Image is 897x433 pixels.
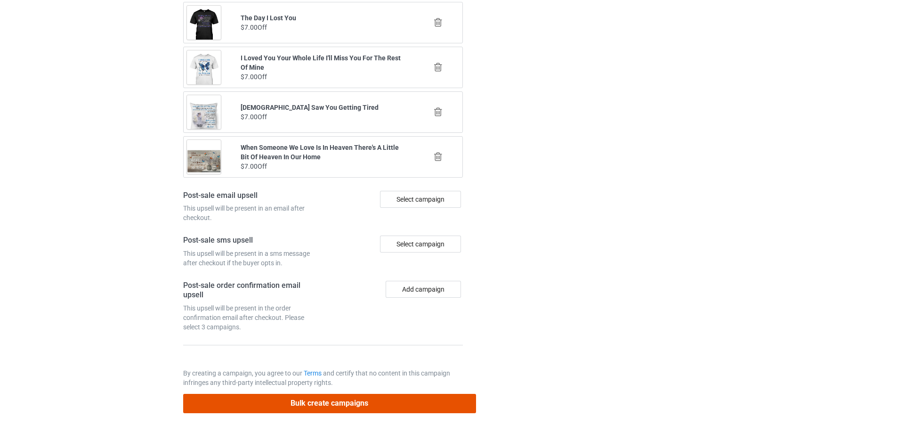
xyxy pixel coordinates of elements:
[241,14,296,22] b: The Day I Lost You
[183,236,320,245] h4: Post-sale sms upsell
[304,369,322,377] a: Terms
[241,54,401,71] b: I Loved You Your Whole Life I'll Miss You For The Rest Of Mine
[183,249,320,268] div: This upsell will be present in a sms message after checkout if the buyer opts in.
[183,191,320,201] h4: Post-sale email upsell
[183,303,320,332] div: This upsell will be present in the order confirmation email after checkout. Please select 3 campa...
[241,162,406,171] div: $7.00 Off
[241,112,406,122] div: $7.00 Off
[241,72,406,82] div: $7.00 Off
[241,144,399,161] b: When Someone We Love Is In Heaven There's A Little Bit Of Heaven In Our Home
[241,104,379,111] b: [DEMOGRAPHIC_DATA] Saw You Getting Tired
[380,191,461,208] div: Select campaign
[183,204,320,222] div: This upsell will be present in an email after checkout.
[183,394,476,413] button: Bulk create campaigns
[183,368,463,387] p: By creating a campaign, you agree to our and certify that no content in this campaign infringes a...
[380,236,461,253] div: Select campaign
[241,23,406,32] div: $7.00 Off
[386,281,461,298] button: Add campaign
[183,281,320,300] h4: Post-sale order confirmation email upsell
